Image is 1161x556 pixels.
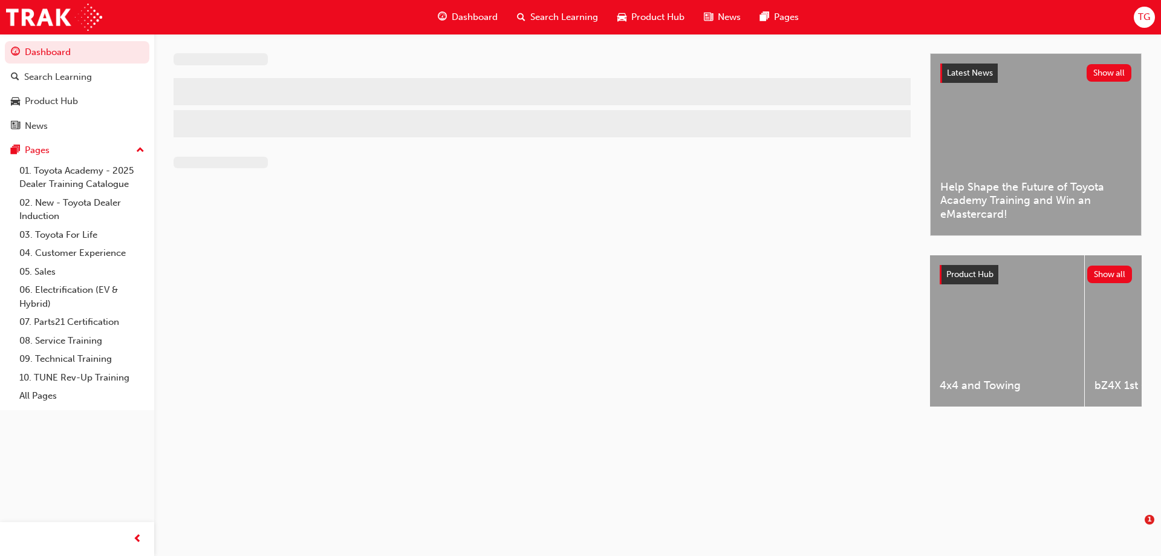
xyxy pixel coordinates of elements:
[631,10,685,24] span: Product Hub
[940,265,1132,284] a: Product HubShow all
[1134,7,1155,28] button: TG
[15,368,149,387] a: 10. TUNE Rev-Up Training
[5,139,149,162] button: Pages
[15,281,149,313] a: 06. Electrification (EV & Hybrid)
[15,162,149,194] a: 01. Toyota Academy - 2025 Dealer Training Catalogue
[5,66,149,88] a: Search Learning
[25,94,78,108] div: Product Hub
[694,5,750,30] a: news-iconNews
[1087,64,1132,82] button: Show all
[1120,515,1149,544] iframe: Intercom live chat
[15,332,149,350] a: 08. Service Training
[11,96,20,107] span: car-icon
[15,244,149,263] a: 04. Customer Experience
[6,4,102,31] img: Trak
[5,90,149,113] a: Product Hub
[15,263,149,281] a: 05. Sales
[704,10,713,25] span: news-icon
[133,532,142,547] span: prev-icon
[760,10,769,25] span: pages-icon
[1087,266,1133,283] button: Show all
[517,10,525,25] span: search-icon
[940,379,1075,393] span: 4x4 and Towing
[774,10,799,24] span: Pages
[1145,515,1154,525] span: 1
[438,10,447,25] span: guage-icon
[940,64,1131,83] a: Latest NewsShow all
[15,350,149,368] a: 09. Technical Training
[5,39,149,139] button: DashboardSearch LearningProduct HubNews
[15,226,149,244] a: 03. Toyota For Life
[750,5,808,30] a: pages-iconPages
[946,269,994,280] span: Product Hub
[940,180,1131,221] span: Help Shape the Future of Toyota Academy Training and Win an eMastercard!
[452,10,498,24] span: Dashboard
[930,53,1142,236] a: Latest NewsShow allHelp Shape the Future of Toyota Academy Training and Win an eMastercard!
[5,115,149,137] a: News
[947,68,993,78] span: Latest News
[11,145,20,156] span: pages-icon
[1138,10,1150,24] span: TG
[428,5,507,30] a: guage-iconDashboard
[11,121,20,132] span: news-icon
[5,41,149,64] a: Dashboard
[530,10,598,24] span: Search Learning
[15,387,149,405] a: All Pages
[25,119,48,133] div: News
[507,5,608,30] a: search-iconSearch Learning
[930,255,1084,407] a: 4x4 and Towing
[11,72,19,83] span: search-icon
[15,313,149,332] a: 07. Parts21 Certification
[136,143,145,159] span: up-icon
[15,194,149,226] a: 02. New - Toyota Dealer Induction
[25,143,50,157] div: Pages
[11,47,20,58] span: guage-icon
[24,70,92,84] div: Search Learning
[608,5,694,30] a: car-iconProduct Hub
[718,10,741,24] span: News
[617,10,626,25] span: car-icon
